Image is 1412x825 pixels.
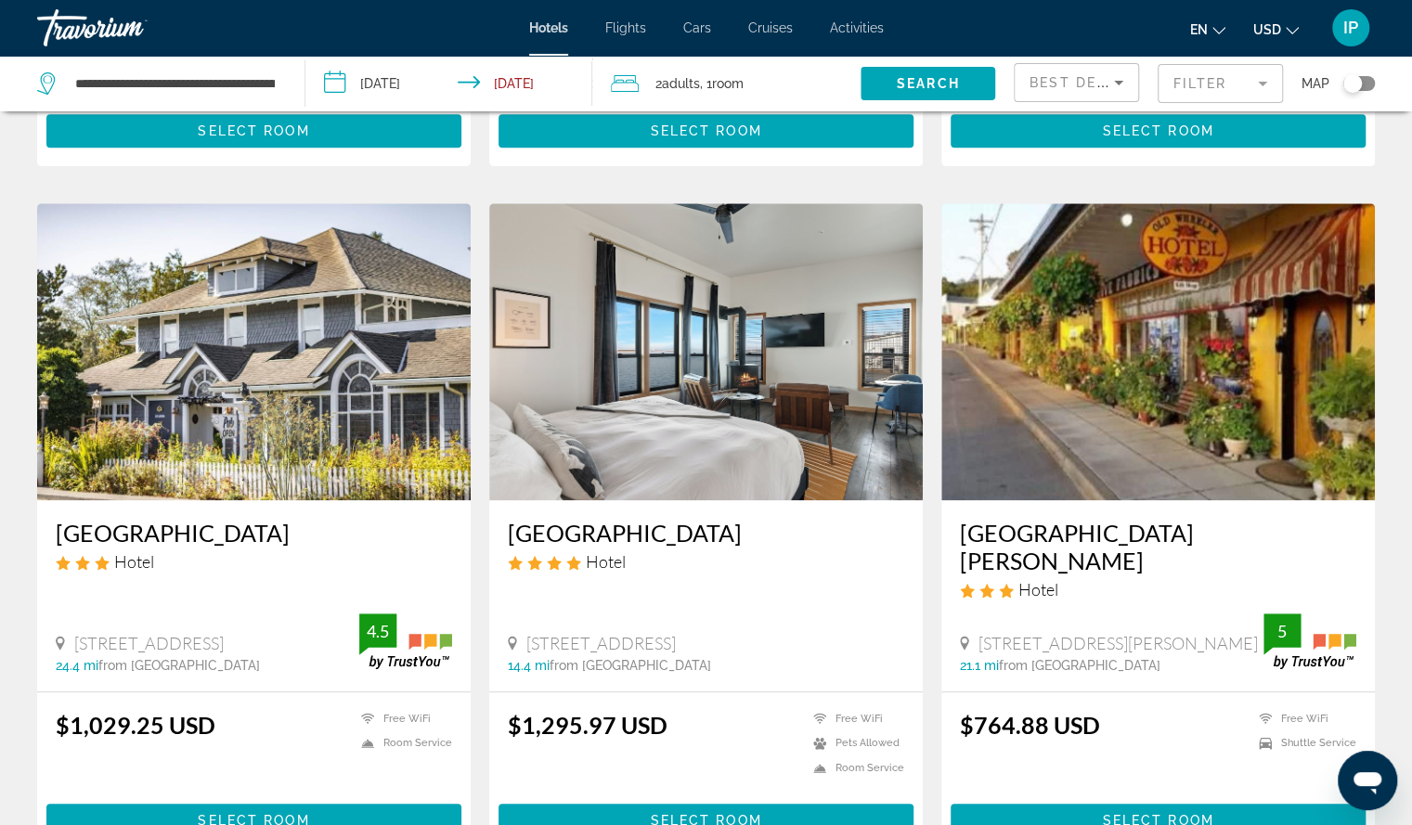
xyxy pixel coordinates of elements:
[1263,620,1301,642] div: 5
[56,711,215,739] ins: $1,029.25 USD
[1102,123,1213,138] span: Select Room
[508,711,667,739] ins: $1,295.97 USD
[999,658,1160,673] span: from [GEOGRAPHIC_DATA]
[1018,579,1058,599] span: Hotel
[1338,751,1397,810] iframe: Button to launch messaging window
[1190,16,1225,43] button: Change language
[352,711,452,727] li: Free WiFi
[662,76,700,91] span: Adults
[1030,75,1126,90] span: Best Deals
[198,123,309,138] span: Select Room
[46,119,461,139] a: Select Room
[1253,22,1281,37] span: USD
[1190,22,1208,37] span: en
[655,71,700,97] span: 2
[1329,75,1375,92] button: Toggle map
[359,613,452,668] img: trustyou-badge.svg
[508,551,904,572] div: 4 star Hotel
[1158,63,1283,104] button: Filter
[978,633,1258,653] span: [STREET_ADDRESS][PERSON_NAME]
[359,620,396,642] div: 4.5
[712,76,744,91] span: Room
[586,551,626,572] span: Hotel
[804,736,904,752] li: Pets Allowed
[700,71,744,97] span: , 1
[1253,16,1299,43] button: Change currency
[592,56,861,111] button: Travelers: 2 adults, 0 children
[1327,8,1375,47] button: User Menu
[1250,711,1356,727] li: Free WiFi
[1250,736,1356,752] li: Shuttle Service
[98,658,260,673] span: from [GEOGRAPHIC_DATA]
[960,519,1356,574] a: [GEOGRAPHIC_DATA][PERSON_NAME]
[56,658,98,673] span: 24.4 mi
[1343,19,1358,37] span: IP
[489,203,923,500] img: Hotel image
[74,633,224,653] span: [STREET_ADDRESS]
[508,658,550,673] span: 14.4 mi
[46,114,461,148] button: Select Room
[56,551,452,572] div: 3 star Hotel
[508,519,904,547] a: [GEOGRAPHIC_DATA]
[305,56,592,111] button: Check-in date: Sep 5, 2025 Check-out date: Sep 8, 2025
[960,711,1100,739] ins: $764.88 USD
[941,203,1375,500] img: Hotel image
[529,20,568,35] a: Hotels
[804,760,904,776] li: Room Service
[830,20,884,35] a: Activities
[650,123,761,138] span: Select Room
[897,76,960,91] span: Search
[960,658,999,673] span: 21.1 mi
[499,114,913,148] button: Select Room
[951,114,1366,148] button: Select Room
[1030,71,1123,94] mat-select: Sort by
[748,20,793,35] a: Cruises
[114,551,154,572] span: Hotel
[683,20,711,35] a: Cars
[1302,71,1329,97] span: Map
[499,119,913,139] a: Select Room
[1263,613,1356,668] img: trustyou-badge.svg
[861,67,995,100] button: Search
[960,579,1356,599] div: 3 star Hotel
[526,633,676,653] span: [STREET_ADDRESS]
[951,119,1366,139] a: Select Room
[56,519,452,547] a: [GEOGRAPHIC_DATA]
[804,711,904,727] li: Free WiFi
[37,4,223,52] a: Travorium
[550,658,711,673] span: from [GEOGRAPHIC_DATA]
[605,20,646,35] a: Flights
[352,736,452,752] li: Room Service
[37,203,471,500] img: Hotel image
